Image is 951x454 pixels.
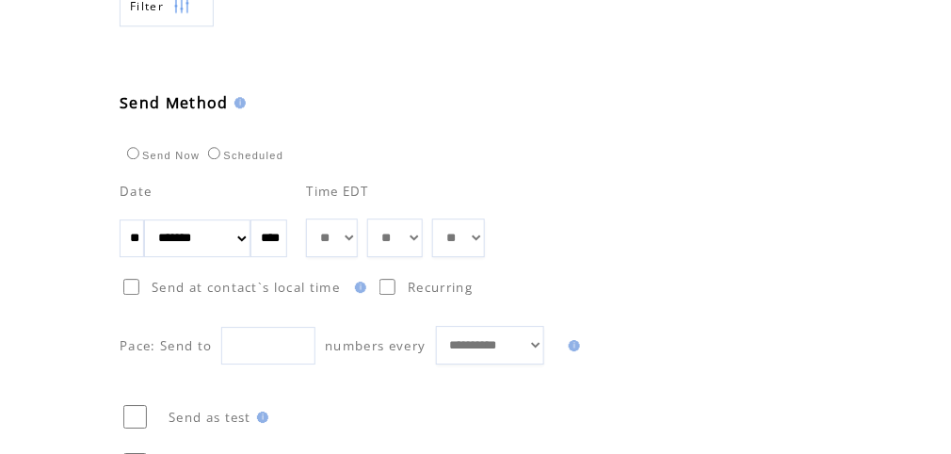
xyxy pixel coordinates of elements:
[563,340,580,351] img: help.gif
[127,147,139,159] input: Send Now
[208,147,220,159] input: Scheduled
[122,150,200,161] label: Send Now
[408,279,473,296] span: Recurring
[349,282,366,293] img: help.gif
[251,412,268,423] img: help.gif
[169,409,251,426] span: Send as test
[120,183,152,200] span: Date
[152,279,340,296] span: Send at contact`s local time
[229,97,246,108] img: help.gif
[120,337,212,354] span: Pace: Send to
[306,183,369,200] span: Time EDT
[325,337,426,354] span: numbers every
[203,150,283,161] label: Scheduled
[120,92,229,113] span: Send Method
